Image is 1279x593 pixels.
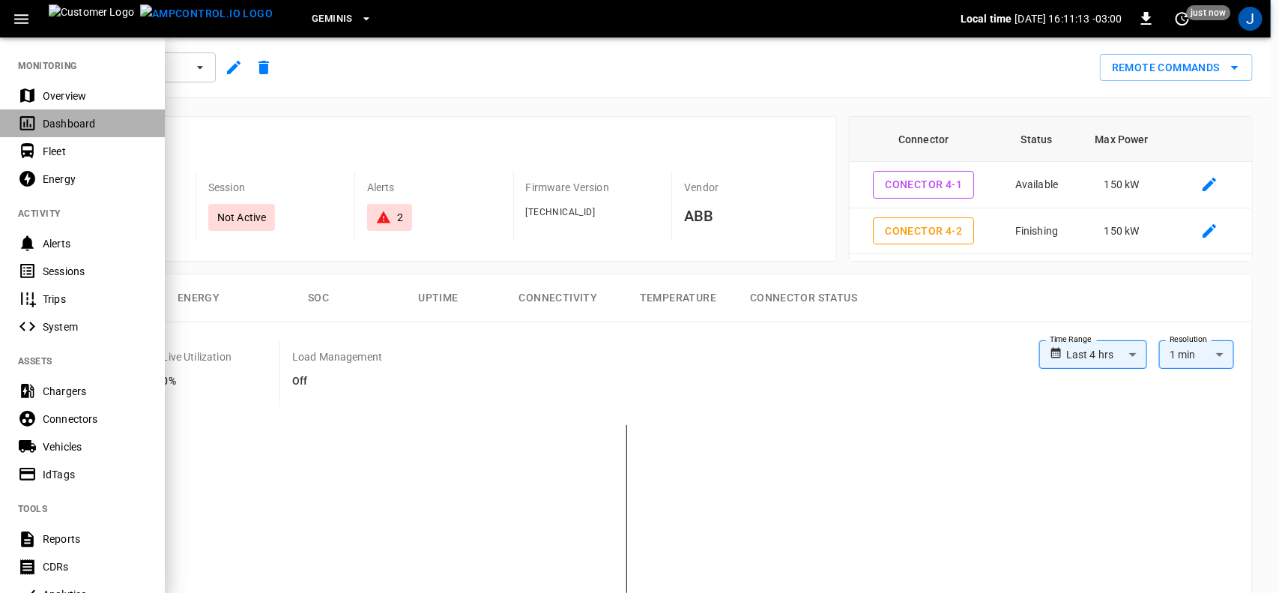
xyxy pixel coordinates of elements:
[43,384,147,399] div: Chargers
[43,144,147,159] div: Fleet
[43,467,147,482] div: IdTags
[312,10,353,28] span: Geminis
[43,116,147,131] div: Dashboard
[43,412,147,427] div: Connectors
[1015,11,1122,26] p: [DATE] 16:11:13 -03:00
[43,292,147,307] div: Trips
[43,236,147,251] div: Alerts
[49,4,134,33] img: Customer Logo
[1187,5,1231,20] span: just now
[43,264,147,279] div: Sessions
[43,532,147,547] div: Reports
[961,11,1012,26] p: Local time
[1170,7,1194,31] button: set refresh interval
[1239,7,1263,31] div: profile-icon
[43,559,147,574] div: CDRs
[140,4,273,23] img: ampcontrol.io logo
[43,88,147,103] div: Overview
[43,319,147,334] div: System
[43,172,147,187] div: Energy
[43,439,147,454] div: Vehicles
